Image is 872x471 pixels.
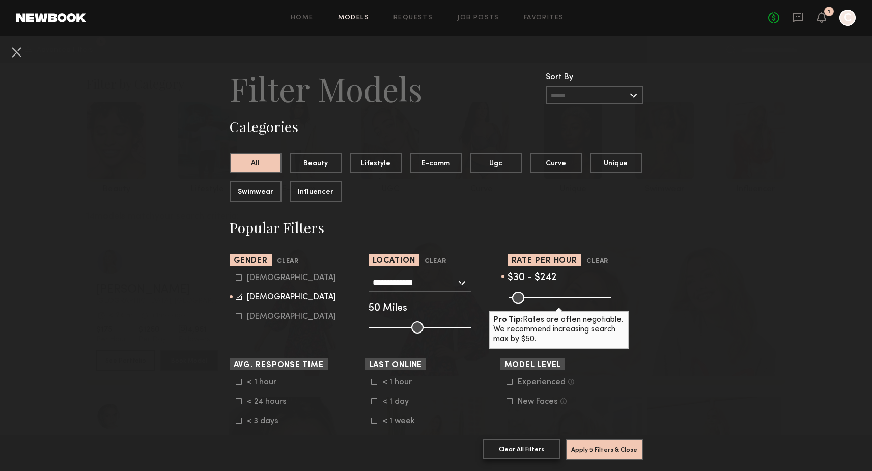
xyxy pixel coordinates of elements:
button: All [230,153,282,173]
button: Curve [530,153,582,173]
a: Job Posts [457,15,499,21]
b: Pro Tip: [493,316,523,324]
div: < 1 day [382,399,422,405]
common-close-button: Cancel [8,44,24,62]
button: Cancel [8,44,24,60]
div: [DEMOGRAPHIC_DATA] [247,314,336,320]
a: Favorites [524,15,564,21]
span: $30 - $242 [508,273,556,283]
div: 1 [828,9,830,15]
div: < 1 week [382,418,422,424]
h3: Popular Filters [230,218,643,237]
span: Gender [234,257,268,265]
a: C [839,10,856,26]
button: Clear [586,256,608,267]
button: Ugc [470,153,522,173]
span: Avg. Response Time [234,362,324,369]
span: Rate per Hour [512,257,578,265]
button: Beauty [290,153,342,173]
span: Last Online [369,362,423,369]
span: Model Level [504,362,561,369]
button: Influencer [290,181,342,202]
div: New Faces [518,399,558,405]
button: Clear [277,256,299,267]
div: [DEMOGRAPHIC_DATA] [247,294,336,300]
h3: Categories [230,117,643,136]
span: Location [373,257,415,265]
button: Clear All Filters [483,439,560,459]
button: Clear [425,256,446,267]
div: < 1 hour [382,379,422,385]
h2: Filter Models [230,68,423,109]
button: E-comm [410,153,462,173]
button: Swimwear [230,181,282,202]
div: 50 Miles [369,304,504,313]
div: < 1 hour [247,379,287,385]
div: [DEMOGRAPHIC_DATA] [247,275,336,281]
a: Models [338,15,369,21]
div: Sort By [546,73,643,82]
button: Apply 5 Filters & Close [566,439,643,460]
a: Requests [393,15,433,21]
div: Experienced [518,379,566,385]
div: < 3 days [247,418,287,424]
div: < 24 hours [247,399,287,405]
button: Unique [590,153,642,173]
button: Lifestyle [350,153,402,173]
a: Home [291,15,314,21]
div: Rates are often negotiable. We recommend increasing search max by $50. [489,311,629,349]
